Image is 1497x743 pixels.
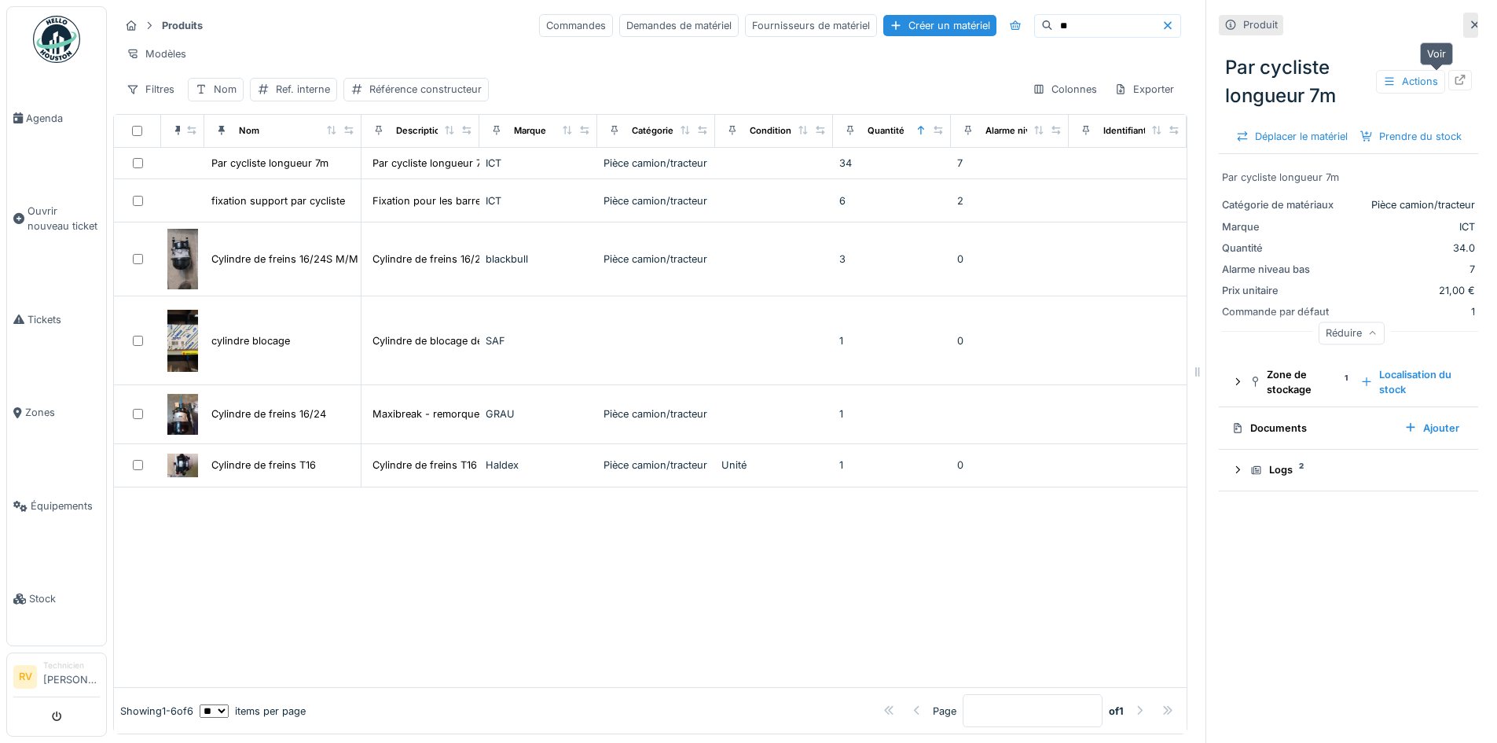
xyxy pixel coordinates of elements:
[486,156,591,171] div: ICT
[957,333,1062,348] div: 0
[1250,367,1348,397] div: Zone de stockage
[43,660,100,693] li: [PERSON_NAME]
[883,15,996,36] div: Créer un matériel
[1346,241,1475,256] div: 34.0
[839,333,945,348] div: 1
[839,156,945,171] div: 34
[604,156,709,171] div: Pièce camion/tracteur
[7,459,106,553] a: Équipements
[1026,78,1104,101] div: Colonnes
[985,124,1064,138] div: Alarme niveau bas
[211,333,290,348] div: cylindre blocage
[1354,364,1466,400] div: Localisation du stock
[486,193,591,208] div: ICT
[396,124,446,138] div: Description
[1225,414,1472,443] summary: DocumentsAjouter
[604,252,709,267] div: Pièce camion/tracteur
[167,454,198,476] img: Cylindre de freins T16
[372,193,590,208] div: Fixation pour les barres de protection latérale
[1222,262,1340,277] div: Alarme niveau bas
[211,406,326,421] div: Cylindre de freins 16/24
[1319,322,1385,345] div: Réduire
[167,229,198,289] img: Cylindre de freins 16/24S M/M (Schmitz)
[868,124,904,138] div: Quantité
[1222,304,1340,319] div: Commande par défaut
[7,72,106,165] a: Agenda
[1420,42,1453,65] div: Voir
[957,156,1062,171] div: 7
[214,82,237,97] div: Nom
[1346,197,1475,212] div: Pièce camion/tracteur
[1109,704,1124,719] strong: of 1
[486,458,591,473] div: Haldex
[13,660,100,697] a: RV Technicien[PERSON_NAME]
[1398,417,1466,439] div: Ajouter
[156,18,209,33] strong: Produits
[1230,126,1354,147] div: Déplacer le matériel
[200,704,306,719] div: items per page
[372,458,515,473] div: Cylindre de freins T16 (Kogel)
[372,252,608,267] div: Cylindre de freins 16/24 M/M ([PERSON_NAME])
[957,193,1062,208] div: 2
[1346,283,1475,298] div: 21,00 €
[957,458,1062,473] div: 0
[839,252,945,267] div: 3
[211,193,345,208] div: fixation support par cycliste
[750,124,824,138] div: Conditionnement
[745,14,877,37] div: Fournisseurs de matériel
[1103,124,1180,138] div: Identifiant interne
[957,252,1062,267] div: 0
[119,42,193,65] div: Modèles
[839,406,945,421] div: 1
[26,111,100,126] span: Agenda
[13,665,37,689] li: RV
[28,204,100,234] span: Ouvrir nouveau ticket
[632,124,673,138] div: Catégorie
[31,498,100,513] span: Équipements
[514,124,546,138] div: Marque
[211,156,328,171] div: Par cycliste longueur 7m
[1346,219,1475,234] div: ICT
[372,333,559,348] div: Cylindre de blocage de l’essieu suiveur
[372,406,538,421] div: Maxibreak - remorque nooteboom
[7,165,106,274] a: Ouvrir nouveau ticket
[33,16,80,63] img: Badge_color-CXgf-gQk.svg
[167,394,198,435] img: Cylindre de freins 16/24
[486,252,591,267] div: blackbull
[604,406,709,421] div: Pièce camion/tracteur
[1250,462,1459,477] div: Logs
[486,333,591,348] div: SAF
[1346,304,1475,319] div: 1
[1222,283,1340,298] div: Prix unitaire
[119,78,182,101] div: Filtres
[1222,219,1340,234] div: Marque
[211,252,453,267] div: Cylindre de freins 16/24S M/M ([PERSON_NAME])
[372,156,490,171] div: Par cycliste longueur 7m
[933,704,956,719] div: Page
[25,405,100,420] span: Zones
[539,14,613,37] div: Commandes
[1346,262,1475,277] div: 7
[239,124,259,138] div: Nom
[1219,47,1478,116] div: Par cycliste longueur 7m
[43,660,100,671] div: Technicien
[1107,78,1181,101] div: Exporter
[1231,421,1392,436] div: Documents
[7,366,106,460] a: Zones
[1222,241,1340,256] div: Quantité
[1222,170,1475,185] div: Par cycliste longueur 7m
[369,82,482,97] div: Référence constructeur
[1243,17,1278,32] div: Produit
[486,406,591,421] div: GRAU
[1225,364,1472,400] summary: Zone de stockage1Localisation du stock
[1376,70,1445,93] div: Actions
[211,458,316,473] div: Cylindre de freins T16
[276,82,330,97] div: Ref. interne
[1354,126,1468,147] div: Prendre du stock
[120,704,193,719] div: Showing 1 - 6 of 6
[1225,456,1472,485] summary: Logs2
[721,458,827,473] div: Unité
[1222,197,1340,212] div: Catégorie de matériaux
[839,458,945,473] div: 1
[604,193,709,208] div: Pièce camion/tracteur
